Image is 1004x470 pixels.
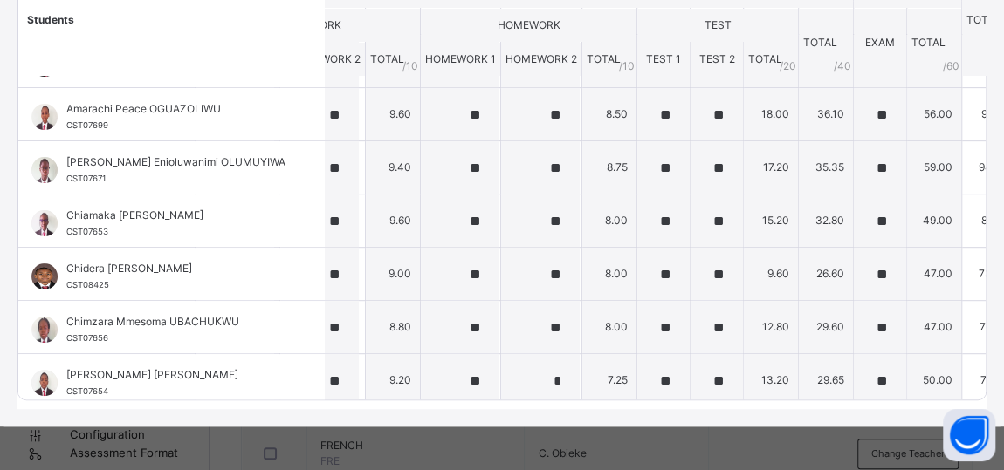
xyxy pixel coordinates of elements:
span: Chimzara Mmesoma UBACHUKWU [66,314,285,330]
span: HOMEWORK 1 [425,52,496,65]
td: 29.60 [799,301,854,354]
span: [PERSON_NAME] [PERSON_NAME] [66,367,285,383]
td: 29.65 [799,354,854,407]
span: TOTAL [587,52,621,65]
td: 9.60 [366,88,421,141]
span: / 20 [780,58,796,74]
td: 7.25 [582,354,637,407]
td: 9.60 [366,194,421,248]
img: 184281.png [31,104,58,130]
td: 9.40 [366,141,421,194]
button: Open asap [943,409,995,461]
span: CST08425 [66,280,109,289]
span: CST07699 [66,120,108,130]
span: EXAM [865,35,895,48]
td: 47.00 [907,301,962,354]
span: Students [27,13,74,26]
span: Amarachi Peace OGUAZOLIWU [66,101,285,117]
td: 18.00 [744,88,799,141]
span: CST07671 [66,174,106,183]
td: 8.80 [366,301,421,354]
span: TOTAL [748,52,782,65]
span: CST07656 [66,333,108,343]
span: / 40 [834,58,851,74]
td: 12.80 [744,301,799,354]
span: / 60 [943,58,959,74]
span: Chidera [PERSON_NAME] [66,261,285,276]
td: 8.00 [582,301,637,354]
td: 32.80 [799,194,854,248]
img: CST07656.png [31,317,58,343]
span: TOTAL [370,52,404,65]
td: 47.00 [907,248,962,301]
td: 8.00 [582,248,637,301]
td: 17.20 [744,141,799,194]
td: 59.00 [907,141,962,194]
td: 50.00 [907,354,962,407]
td: 49.00 [907,194,962,248]
img: CST08425.png [31,263,58,289]
td: 15.20 [744,194,799,248]
span: [PERSON_NAME] Enioluwanimi OLUMUYIWA [66,154,285,170]
td: 8.50 [582,88,637,141]
img: 184291.png [31,157,58,183]
img: 184381.png [31,370,58,396]
span: CST07654 [66,386,108,396]
span: TEST 2 [699,52,735,65]
td: 9.20 [366,354,421,407]
span: HOMEWORK [498,18,560,31]
td: 9.60 [744,248,799,301]
td: 56.00 [907,88,962,141]
span: TEST 1 [646,52,681,65]
td: 36.10 [799,88,854,141]
span: HOMEWORK 2 [505,52,577,65]
td: 9.00 [366,248,421,301]
td: 8.75 [582,141,637,194]
span: TEST [705,18,732,31]
span: / 10 [402,58,418,74]
td: 26.60 [799,248,854,301]
span: TOTAL [911,35,946,48]
td: 13.20 [744,354,799,407]
span: Chiamaka [PERSON_NAME] [66,208,285,223]
td: 35.35 [799,141,854,194]
img: 184351.png [31,210,58,236]
span: / 10 [619,58,635,74]
span: CST07653 [66,227,108,236]
span: TOTAL [803,35,837,48]
td: 8.00 [582,194,637,248]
